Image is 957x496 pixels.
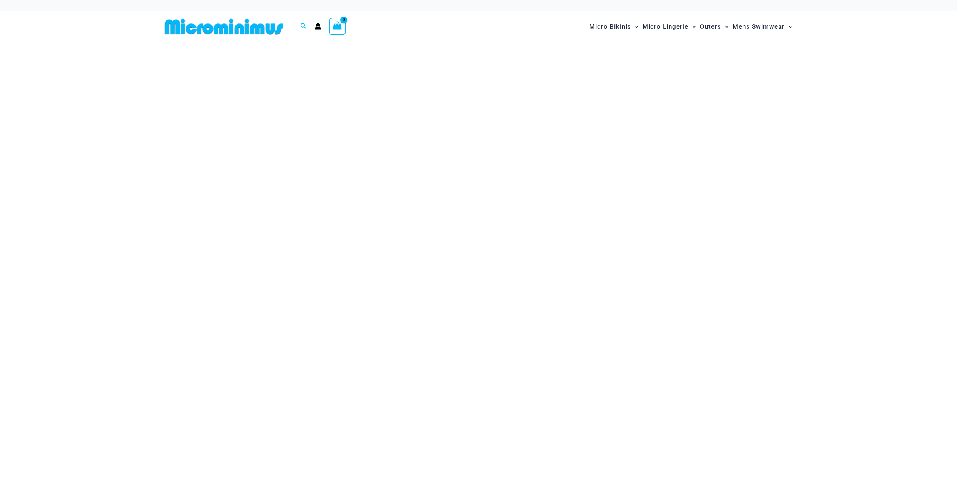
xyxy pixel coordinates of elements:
[589,17,631,36] span: Micro Bikinis
[315,23,321,30] a: Account icon link
[587,15,641,38] a: Micro BikinisMenu ToggleMenu Toggle
[698,15,731,38] a: OutersMenu ToggleMenu Toggle
[162,18,286,35] img: MM SHOP LOGO FLAT
[733,17,785,36] span: Mens Swimwear
[731,15,794,38] a: Mens SwimwearMenu ToggleMenu Toggle
[641,15,698,38] a: Micro LingerieMenu ToggleMenu Toggle
[642,17,688,36] span: Micro Lingerie
[300,22,307,31] a: Search icon link
[688,17,696,36] span: Menu Toggle
[721,17,729,36] span: Menu Toggle
[586,14,796,39] nav: Site Navigation
[785,17,792,36] span: Menu Toggle
[631,17,639,36] span: Menu Toggle
[700,17,721,36] span: Outers
[329,18,346,35] a: View Shopping Cart, empty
